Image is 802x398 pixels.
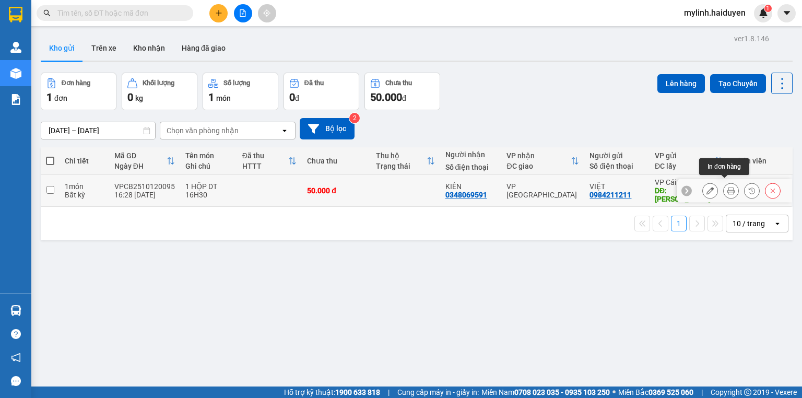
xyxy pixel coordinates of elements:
button: Số lượng1món [203,73,278,110]
div: Chi tiết [65,157,104,165]
div: Bất kỳ [65,191,104,199]
button: Đơn hàng1đơn [41,73,116,110]
div: 16:28 [DATE] [114,191,175,199]
div: Mã GD [114,151,167,160]
span: Miền Bắc [618,387,693,398]
span: 50.000 [370,91,402,103]
button: Kho gửi [41,36,83,61]
div: Chưa thu [307,157,365,165]
img: solution-icon [10,94,21,105]
th: Toggle SortBy [237,147,302,175]
div: Số điện thoại [589,162,644,170]
span: copyright [744,389,751,396]
span: aim [263,9,270,17]
span: 1 [208,91,214,103]
div: DĐ: LAM PHƯƠNG [655,186,723,203]
div: ĐC lấy [655,162,714,170]
div: Khối lượng [143,79,174,87]
div: Ghi chú [185,162,232,170]
div: VPCB2510120095 [114,182,175,191]
input: Select a date range. [41,122,155,139]
span: Miền Nam [481,387,610,398]
th: Toggle SortBy [371,147,440,175]
button: Đã thu0đ [284,73,359,110]
div: Người gửi [589,151,644,160]
span: plus [215,9,222,17]
div: Ngày ĐH [114,162,167,170]
span: caret-down [782,8,792,18]
span: mylinh.haiduyen [676,6,754,19]
strong: 0369 525 060 [648,388,693,396]
img: warehouse-icon [10,68,21,79]
div: 1 HỘP DT [185,182,232,191]
strong: 1900 633 818 [335,388,380,396]
div: Số điện thoại [445,163,497,171]
div: KIÊN [445,182,497,191]
button: aim [258,4,276,22]
span: đ [295,94,299,102]
div: Chưa thu [385,79,412,87]
div: VP gửi [655,151,714,160]
button: file-add [234,4,252,22]
svg: open [280,126,289,135]
span: notification [11,353,21,362]
svg: open [773,219,782,228]
span: | [388,387,390,398]
div: HTTT [242,162,288,170]
div: 50.000 đ [307,186,365,195]
div: VIỆT [589,182,644,191]
img: icon-new-feature [759,8,768,18]
div: Đơn hàng [62,79,90,87]
div: Đã thu [304,79,324,87]
sup: 2 [349,113,360,123]
div: ver 1.8.146 [734,33,769,44]
div: ĐC giao [506,162,571,170]
button: Trên xe [83,36,125,61]
div: Trạng thái [376,162,426,170]
span: message [11,376,21,386]
div: VP nhận [506,151,571,160]
button: Lên hàng [657,74,705,93]
span: question-circle [11,329,21,339]
span: Cung cấp máy in - giấy in: [397,387,479,398]
div: Nhân viên [733,157,786,165]
div: 10 / trang [733,218,765,229]
button: Kho nhận [125,36,173,61]
span: đ [402,94,406,102]
span: ⚪️ [612,390,616,394]
span: món [216,94,231,102]
img: warehouse-icon [10,42,21,53]
th: Toggle SortBy [501,147,584,175]
span: 0 [127,91,133,103]
th: Toggle SortBy [650,147,728,175]
span: 1 [766,5,770,12]
input: Tìm tên, số ĐT hoặc mã đơn [57,7,181,19]
button: Bộ lọc [300,118,355,139]
span: đơn [54,94,67,102]
span: file-add [239,9,246,17]
button: Hàng đã giao [173,36,234,61]
sup: 1 [764,5,772,12]
div: VP [GEOGRAPHIC_DATA] [506,182,579,199]
div: Sửa đơn hàng [702,183,718,198]
img: logo-vxr [9,7,22,22]
span: 1 [46,91,52,103]
strong: 0708 023 035 - 0935 103 250 [514,388,610,396]
div: Người nhận [445,150,497,159]
div: VP Cái Bè [655,178,723,186]
div: Đã thu [242,151,288,160]
div: 16H30 [185,191,232,199]
div: In đơn hàng [699,158,749,175]
button: caret-down [777,4,796,22]
button: Khối lượng0kg [122,73,197,110]
div: 1 món [65,182,104,191]
div: Chọn văn phòng nhận [167,125,239,136]
th: Toggle SortBy [109,147,180,175]
span: | [701,387,703,398]
span: search [43,9,51,17]
button: 1 [671,216,687,231]
button: Tạo Chuyến [710,74,766,93]
span: Hỗ trợ kỹ thuật: [284,387,380,398]
img: warehouse-icon [10,305,21,316]
div: 0984211211 [589,191,631,199]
